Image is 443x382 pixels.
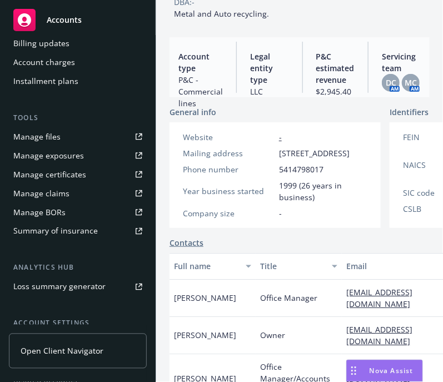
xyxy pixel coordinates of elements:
[174,329,236,341] span: [PERSON_NAME]
[183,185,275,197] div: Year business started
[13,72,78,90] div: Installment plans
[9,72,147,90] a: Installment plans
[47,16,82,24] span: Accounts
[279,207,282,219] span: -
[382,51,421,74] span: Servicing team
[13,278,106,296] div: Loss summary generator
[347,360,361,381] div: Drag to move
[279,147,350,159] span: [STREET_ADDRESS]
[183,163,275,175] div: Phone number
[178,74,223,109] span: P&C - Commercial lines
[386,77,396,88] span: DC
[9,185,147,202] a: Manage claims
[260,260,325,272] div: Title
[13,34,69,52] div: Billing updates
[170,106,216,118] span: General info
[316,51,355,86] span: P&C estimated revenue
[13,222,98,240] div: Summary of insurance
[279,180,367,203] span: 1999 (26 years in business)
[250,86,289,97] span: LLC
[13,128,61,146] div: Manage files
[13,204,66,221] div: Manage BORs
[346,287,419,309] a: [EMAIL_ADDRESS][DOMAIN_NAME]
[21,345,103,357] span: Open Client Navigator
[9,278,147,296] a: Loss summary generator
[174,8,269,19] span: Metal and Auto recycling.
[250,51,289,86] span: Legal entity type
[9,53,147,71] a: Account charges
[279,163,323,175] span: 5414798017
[13,166,86,183] div: Manage certificates
[260,329,285,341] span: Owner
[170,253,256,280] button: Full name
[346,324,419,346] a: [EMAIL_ADDRESS][DOMAIN_NAME]
[13,53,75,71] div: Account charges
[178,51,223,74] span: Account type
[316,86,355,97] span: $2,945.40
[256,253,342,280] button: Title
[9,34,147,52] a: Billing updates
[174,292,236,304] span: [PERSON_NAME]
[279,132,282,142] a: -
[390,106,429,118] span: Identifiers
[9,204,147,221] a: Manage BORs
[9,128,147,146] a: Manage files
[9,262,147,274] div: Analytics hub
[346,360,423,382] button: Nova Assist
[260,292,317,304] span: Office Manager
[370,366,414,375] span: Nova Assist
[13,147,84,165] div: Manage exposures
[170,237,203,249] a: Contacts
[183,147,275,159] div: Mailing address
[9,112,147,123] div: Tools
[183,131,275,143] div: Website
[405,77,417,88] span: MC
[183,207,275,219] div: Company size
[9,147,147,165] a: Manage exposures
[13,185,69,202] div: Manage claims
[9,222,147,240] a: Summary of insurance
[9,4,147,36] a: Accounts
[9,318,147,329] div: Account settings
[174,260,239,272] div: Full name
[9,166,147,183] a: Manage certificates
